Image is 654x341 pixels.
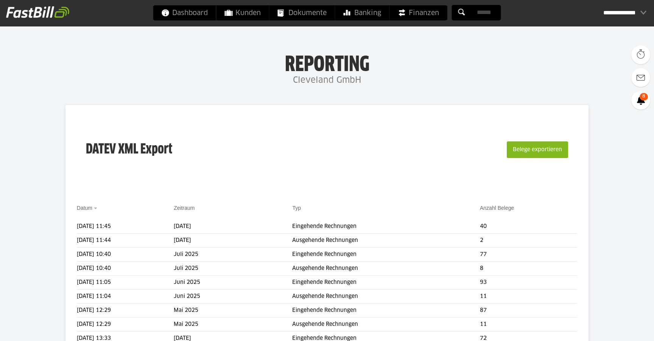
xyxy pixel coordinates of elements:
[292,290,480,304] td: Ausgehende Rechnungen
[77,234,174,248] td: [DATE] 11:44
[390,5,447,20] a: Finanzen
[292,262,480,276] td: Ausgehende Rechnungen
[77,276,174,290] td: [DATE] 11:05
[77,220,174,234] td: [DATE] 11:45
[77,205,92,211] a: Datum
[278,5,327,20] span: Dokumente
[174,290,292,304] td: Juni 2025
[174,276,292,290] td: Juni 2025
[292,234,480,248] td: Ausgehende Rechnungen
[335,5,389,20] a: Banking
[292,318,480,332] td: Ausgehende Rechnungen
[174,205,195,211] a: Zeitraum
[162,5,208,20] span: Dashboard
[77,262,174,276] td: [DATE] 10:40
[595,318,646,337] iframe: Öffnet ein Widget, in dem Sie weitere Informationen finden
[292,276,480,290] td: Eingehende Rechnungen
[480,290,577,304] td: 11
[480,304,577,318] td: 87
[174,318,292,332] td: Mai 2025
[174,304,292,318] td: Mai 2025
[76,53,578,73] h1: Reporting
[292,220,480,234] td: Eingehende Rechnungen
[77,304,174,318] td: [DATE] 12:29
[77,248,174,262] td: [DATE] 10:40
[174,220,292,234] td: [DATE]
[216,5,269,20] a: Kunden
[480,205,514,211] a: Anzahl Belege
[225,5,261,20] span: Kunden
[480,276,577,290] td: 93
[6,6,69,18] img: fastbill_logo_white.png
[480,220,577,234] td: 40
[174,234,292,248] td: [DATE]
[153,5,216,20] a: Dashboard
[174,262,292,276] td: Juli 2025
[344,5,381,20] span: Banking
[77,290,174,304] td: [DATE] 11:04
[292,304,480,318] td: Eingehende Rechnungen
[269,5,335,20] a: Dokumente
[480,262,577,276] td: 8
[480,234,577,248] td: 2
[86,126,172,174] h3: DATEV XML Export
[94,208,99,209] img: sort_desc.gif
[480,248,577,262] td: 77
[398,5,439,20] span: Finanzen
[480,318,577,332] td: 11
[174,248,292,262] td: Juli 2025
[292,205,301,211] a: Typ
[292,248,480,262] td: Eingehende Rechnungen
[77,318,174,332] td: [DATE] 12:29
[640,93,648,101] span: 8
[507,141,568,158] button: Belege exportieren
[631,91,650,110] a: 8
